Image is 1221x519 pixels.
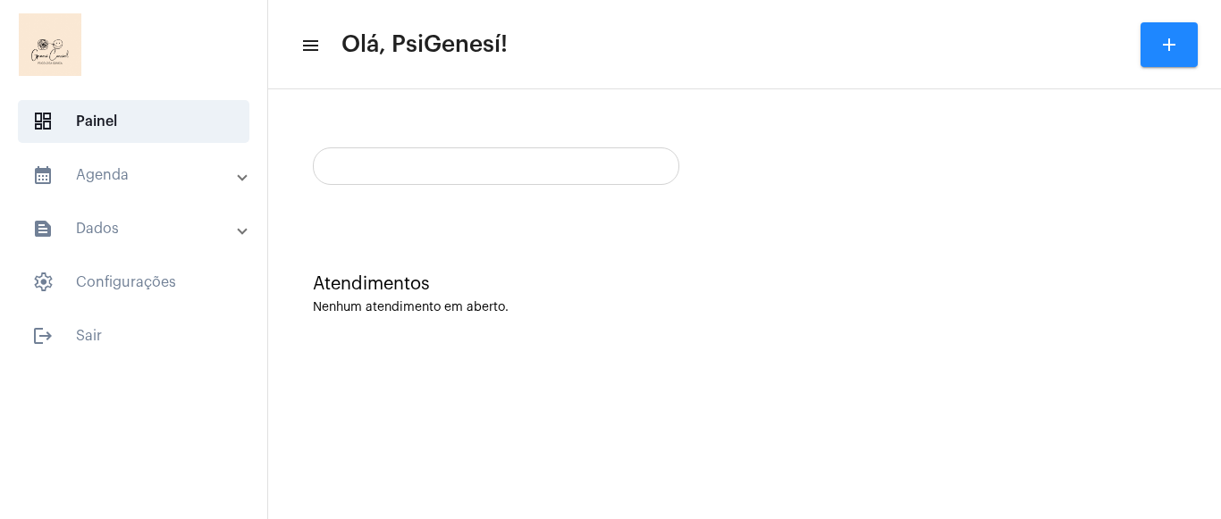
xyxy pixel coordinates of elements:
mat-icon: add [1158,34,1180,55]
span: Painel [18,100,249,143]
span: sidenav icon [32,272,54,293]
mat-expansion-panel-header: sidenav iconDados [11,207,267,250]
mat-icon: sidenav icon [300,35,318,56]
mat-icon: sidenav icon [32,325,54,347]
mat-expansion-panel-header: sidenav iconAgenda [11,154,267,197]
mat-panel-title: Dados [32,218,239,239]
span: sidenav icon [32,111,54,132]
mat-panel-title: Agenda [32,164,239,186]
mat-icon: sidenav icon [32,164,54,186]
img: 6b7a58c8-ea08-a5ff-33c7-585ca8acd23f.png [14,9,86,80]
span: Configurações [18,261,249,304]
span: Olá, PsiGenesí! [341,30,508,59]
span: Sair [18,314,249,357]
mat-icon: sidenav icon [32,218,54,239]
div: Atendimentos [313,274,1176,294]
div: Nenhum atendimento em aberto. [313,301,1176,314]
